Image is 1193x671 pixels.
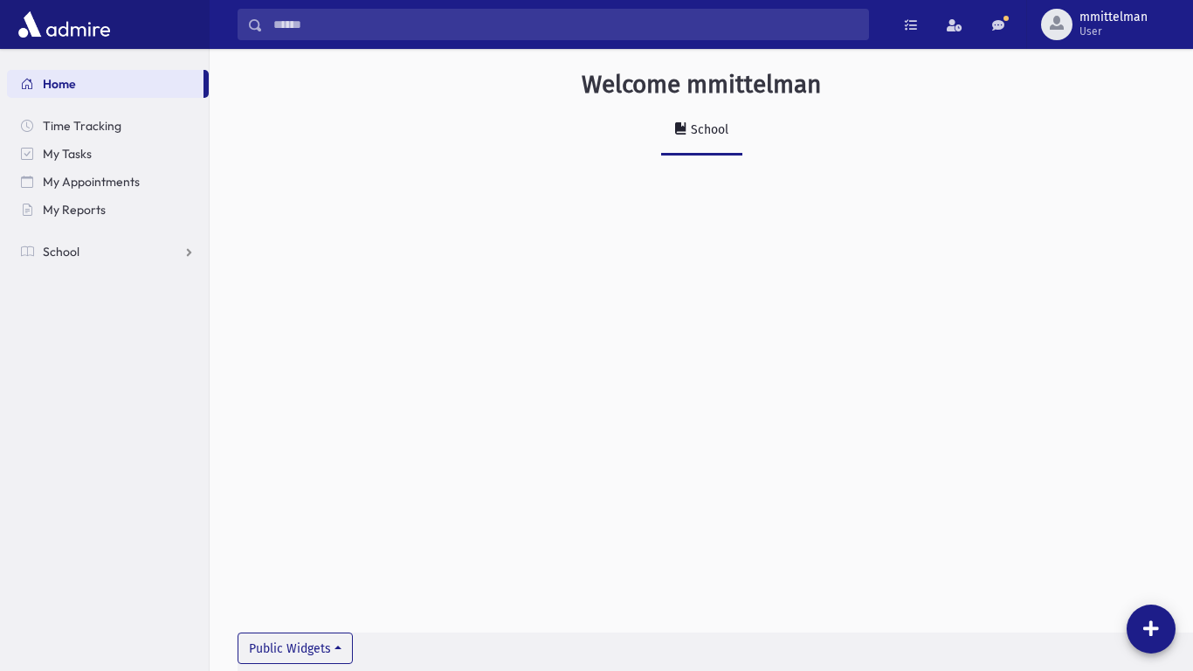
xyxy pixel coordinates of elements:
span: mmittelman [1079,10,1148,24]
span: Home [43,76,76,92]
img: AdmirePro [14,7,114,42]
a: My Reports [7,196,209,224]
div: School [687,122,728,137]
span: My Appointments [43,174,140,190]
input: Search [263,9,868,40]
span: My Reports [43,202,106,218]
a: School [661,107,742,156]
a: Home [7,70,203,98]
span: My Tasks [43,146,92,162]
a: My Appointments [7,168,209,196]
span: Time Tracking [43,118,121,134]
a: School [7,238,209,266]
span: School [43,244,79,259]
span: User [1079,24,1148,38]
button: Public Widgets [238,633,353,664]
a: Time Tracking [7,112,209,140]
a: My Tasks [7,140,209,168]
h3: Welcome mmittelman [582,70,821,100]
